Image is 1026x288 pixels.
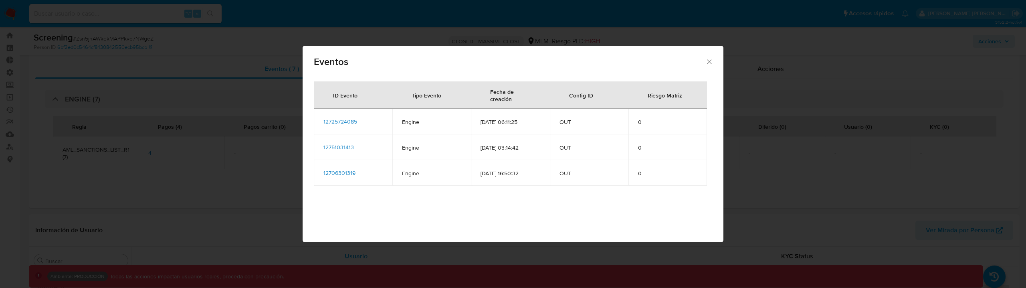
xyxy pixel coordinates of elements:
[481,118,540,126] span: [DATE] 06:11:25
[481,144,540,151] span: [DATE] 03:14:42
[559,85,603,105] div: Config ID
[559,118,619,126] span: OUT
[559,144,619,151] span: OUT
[559,170,619,177] span: OUT
[638,144,697,151] span: 0
[481,82,540,108] div: Fecha de creación
[638,118,697,126] span: 0
[481,170,540,177] span: [DATE] 16:50:32
[323,118,357,126] span: 12725724085
[402,170,461,177] span: Engine
[705,58,713,65] button: Cerrar
[323,169,355,177] span: 12706301319
[323,85,367,105] div: ID Evento
[402,118,461,126] span: Engine
[638,85,692,105] div: Riesgo Matriz
[402,85,451,105] div: Tipo Evento
[638,170,697,177] span: 0
[402,144,461,151] span: Engine
[314,57,705,67] span: Eventos
[323,143,354,151] span: 12751031413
